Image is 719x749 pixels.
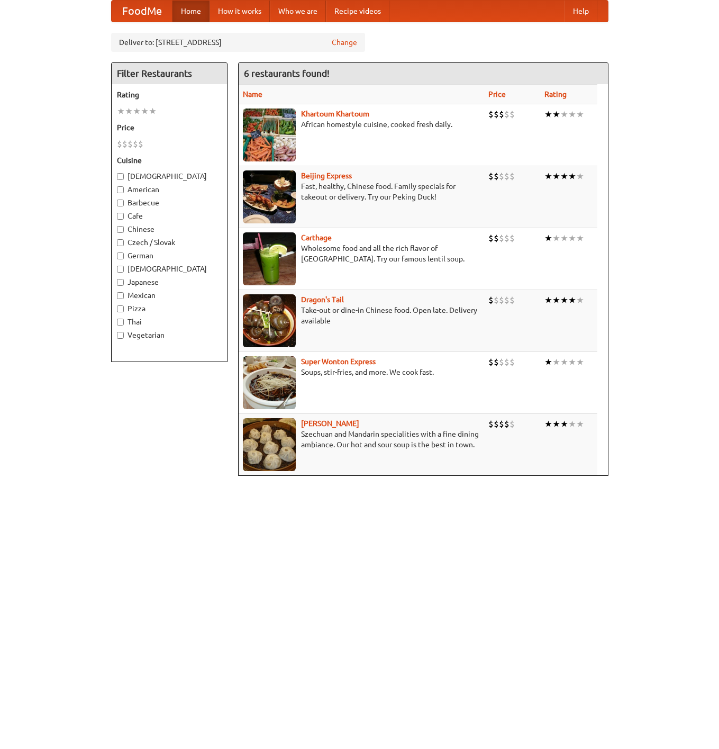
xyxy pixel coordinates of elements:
label: Chinese [117,224,222,234]
li: $ [499,170,504,182]
li: $ [499,232,504,244]
b: Khartoum Khartoum [301,110,369,118]
a: Help [565,1,597,22]
h5: Price [117,122,222,133]
li: ★ [544,109,552,120]
img: shandong.jpg [243,418,296,471]
label: Japanese [117,277,222,287]
label: [DEMOGRAPHIC_DATA] [117,171,222,182]
li: ★ [117,105,125,117]
li: $ [504,294,509,306]
li: $ [122,138,128,150]
li: ★ [576,294,584,306]
p: Soups, stir-fries, and more. We cook fast. [243,367,480,377]
li: ★ [560,418,568,430]
li: ★ [576,356,584,368]
li: ★ [560,232,568,244]
label: Cafe [117,211,222,221]
li: ★ [576,232,584,244]
li: $ [509,418,515,430]
label: Vegetarian [117,330,222,340]
p: Szechuan and Mandarin specialities with a fine dining ambiance. Our hot and sour soup is the best... [243,429,480,450]
label: American [117,184,222,195]
li: $ [488,294,494,306]
li: ★ [568,418,576,430]
img: carthage.jpg [243,232,296,285]
a: Home [172,1,210,22]
a: Recipe videos [326,1,389,22]
li: ★ [576,109,584,120]
img: beijing.jpg [243,170,296,223]
li: $ [488,232,494,244]
li: ★ [544,232,552,244]
li: ★ [552,109,560,120]
li: ★ [552,418,560,430]
li: $ [509,232,515,244]
li: $ [504,418,509,430]
li: $ [494,356,499,368]
li: $ [509,170,515,182]
li: ★ [576,170,584,182]
input: Cafe [117,213,124,220]
input: German [117,252,124,259]
input: Czech / Slovak [117,239,124,246]
a: [PERSON_NAME] [301,419,359,428]
li: $ [499,294,504,306]
b: Beijing Express [301,172,352,180]
li: ★ [544,356,552,368]
li: $ [494,109,499,120]
li: $ [504,170,509,182]
a: Price [488,90,506,98]
li: $ [488,170,494,182]
h4: Filter Restaurants [112,63,227,84]
label: Czech / Slovak [117,237,222,248]
input: Chinese [117,226,124,233]
input: Thai [117,319,124,326]
p: Wholesome food and all the rich flavor of [GEOGRAPHIC_DATA]. Try our famous lentil soup. [243,243,480,264]
li: ★ [560,294,568,306]
li: ★ [560,109,568,120]
li: $ [133,138,138,150]
p: Take-out or dine-in Chinese food. Open late. Delivery available [243,305,480,326]
h5: Cuisine [117,155,222,166]
img: superwonton.jpg [243,356,296,409]
a: Carthage [301,233,332,242]
li: $ [494,418,499,430]
a: Dragon's Tail [301,295,344,304]
li: $ [509,356,515,368]
label: Pizza [117,303,222,314]
li: ★ [568,356,576,368]
li: $ [509,109,515,120]
li: ★ [133,105,141,117]
label: Barbecue [117,197,222,208]
img: khartoum.jpg [243,109,296,161]
label: Mexican [117,290,222,301]
li: $ [499,109,504,120]
li: $ [117,138,122,150]
label: [DEMOGRAPHIC_DATA] [117,264,222,274]
p: African homestyle cuisine, cooked fresh daily. [243,119,480,130]
h5: Rating [117,89,222,100]
label: Thai [117,317,222,327]
input: American [117,186,124,193]
li: $ [504,232,509,244]
li: ★ [141,105,149,117]
li: $ [499,356,504,368]
input: Japanese [117,279,124,286]
li: ★ [568,170,576,182]
li: ★ [125,105,133,117]
li: ★ [560,356,568,368]
a: Change [332,37,357,48]
li: $ [509,294,515,306]
li: ★ [576,418,584,430]
input: Mexican [117,292,124,299]
ng-pluralize: 6 restaurants found! [244,68,330,78]
li: $ [504,356,509,368]
li: $ [488,356,494,368]
input: Pizza [117,305,124,312]
li: ★ [568,109,576,120]
li: $ [504,109,509,120]
li: ★ [544,294,552,306]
